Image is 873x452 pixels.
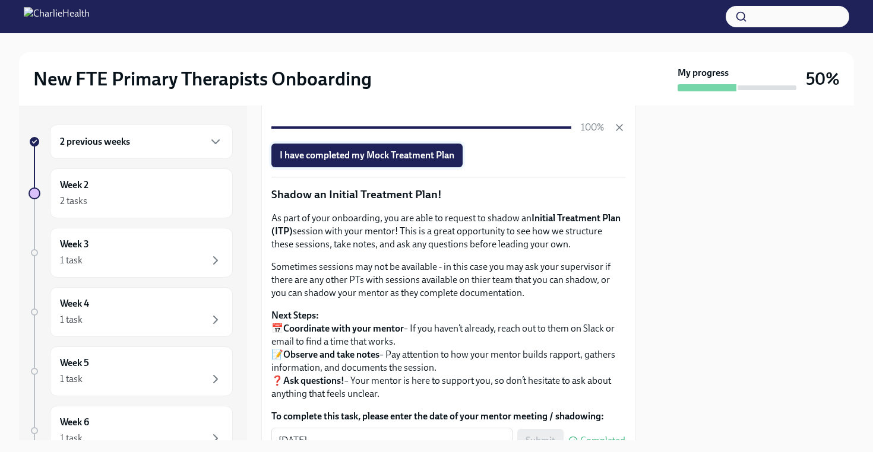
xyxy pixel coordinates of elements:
textarea: [DATE] [279,434,505,448]
h3: 50% [806,68,840,90]
button: Cancel [613,122,625,133]
button: I have completed my Mock Treatment Plan [271,144,463,167]
div: 2 tasks [60,195,87,208]
div: 1 task [60,373,83,386]
p: Shadow an Initial Treatment Plan! [271,187,625,202]
p: Sometimes sessions may not be available - in this case you may ask your supervisor if there are a... [271,260,625,300]
h6: Week 3 [60,238,89,251]
div: 2 previous weeks [50,125,233,159]
p: As part of your onboarding, you are able to request to shadow an session with your mentor! This i... [271,212,625,251]
label: To complete this task, please enter the date of your mentor meeting / shadowing: [271,410,625,423]
strong: My progress [678,66,729,79]
p: 📅 – If you haven’t already, reach out to them on Slack or email to find a time that works. 📝 – Pa... [271,309,625,400]
a: Week 22 tasks [29,168,233,218]
p: 100% [581,121,604,134]
strong: Ask questions! [283,375,344,386]
div: 1 task [60,254,83,267]
div: 1 task [60,432,83,445]
span: I have completed my Mock Treatment Plan [280,149,454,161]
a: Week 41 task [29,287,233,337]
a: Week 51 task [29,346,233,396]
a: Week 31 task [29,228,233,278]
strong: Next Steps: [271,310,319,321]
img: CharlieHealth [24,7,90,26]
h6: 2 previous weeks [60,135,130,148]
strong: Coordinate with your mentor [283,323,404,334]
h6: Week 2 [60,179,88,192]
strong: Initial Treatment Plan (ITP) [271,212,621,237]
h6: Week 5 [60,356,89,370]
span: Completed [580,436,625,445]
h6: Week 4 [60,297,89,310]
h2: New FTE Primary Therapists Onboarding [33,67,372,91]
div: 1 task [60,313,83,326]
strong: Observe and take notes [283,349,379,360]
h6: Week 6 [60,416,89,429]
